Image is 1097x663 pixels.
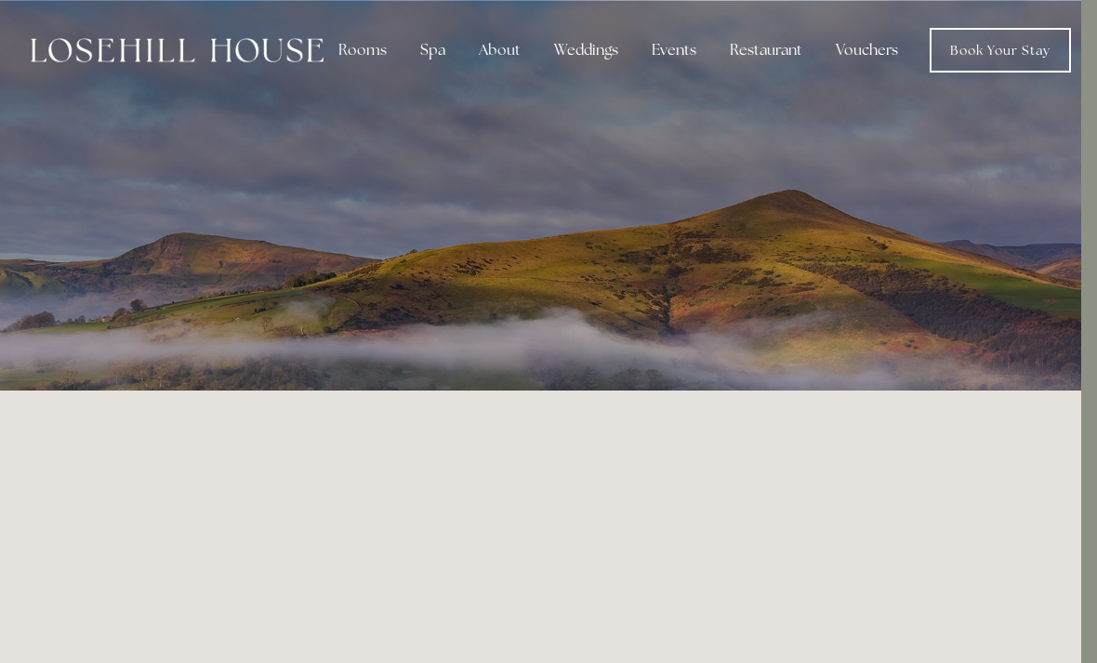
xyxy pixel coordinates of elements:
a: Book Your Stay [930,28,1071,73]
div: Weddings [539,32,633,69]
div: Restaurant [715,32,817,69]
div: Rooms [324,32,402,69]
img: Losehill House [31,38,324,62]
div: Events [637,32,711,69]
div: Spa [405,32,460,69]
div: About [464,32,535,69]
a: Vouchers [821,32,913,69]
